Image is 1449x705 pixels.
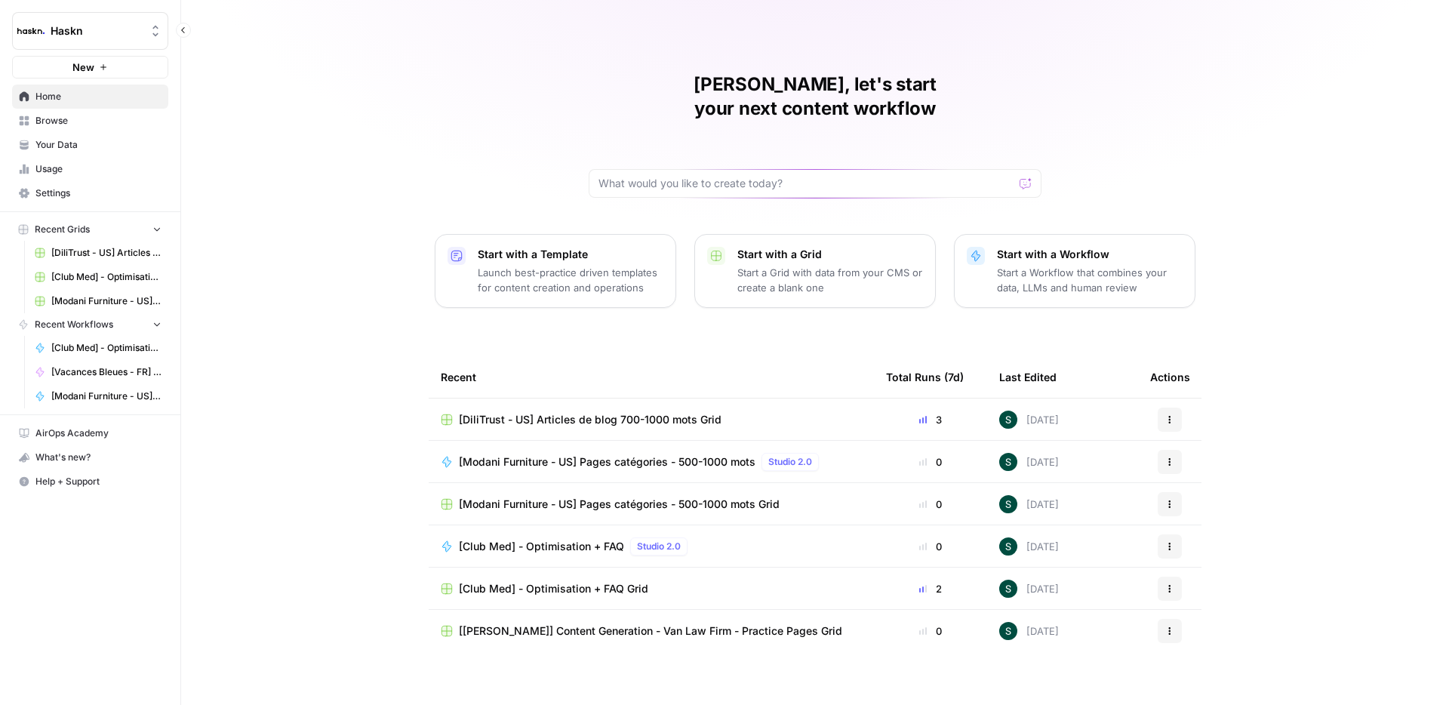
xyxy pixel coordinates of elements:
button: Recent Grids [12,218,168,241]
a: [DiliTrust - US] Articles de blog 700-1000 mots Grid [441,412,862,427]
button: Start with a TemplateLaunch best-practice driven templates for content creation and operations [435,234,676,308]
a: [Modani Furniture - US] Pages catégories - 500-1000 motsStudio 2.0 [441,453,862,471]
img: 1zy2mh8b6ibtdktd6l3x6modsp44 [999,580,1017,598]
span: Browse [35,114,162,128]
a: [Club Med] - Optimisation + FAQStudio 2.0 [441,537,862,556]
span: [Vacances Bleues - FR] Pages refonte sites hôtels - [GEOGRAPHIC_DATA] [51,365,162,379]
a: [Modani Furniture - US] Pages catégories - 500-1000 mots [28,384,168,408]
a: Usage [12,157,168,181]
div: 0 [886,454,975,469]
div: What's new? [13,446,168,469]
img: 1zy2mh8b6ibtdktd6l3x6modsp44 [999,411,1017,429]
span: [Modani Furniture - US] Pages catégories - 500-1000 mots [459,454,755,469]
button: What's new? [12,445,168,469]
img: 1zy2mh8b6ibtdktd6l3x6modsp44 [999,537,1017,556]
a: [Vacances Bleues - FR] Pages refonte sites hôtels - [GEOGRAPHIC_DATA] [28,360,168,384]
p: Start a Workflow that combines your data, LLMs and human review [997,265,1183,295]
div: 3 [886,412,975,427]
span: [Modani Furniture - US] Pages catégories - 500-1000 mots Grid [51,294,162,308]
div: 0 [886,539,975,554]
a: [Modani Furniture - US] Pages catégories - 500-1000 mots Grid [28,289,168,313]
span: New [72,60,94,75]
p: Start with a Workflow [997,247,1183,262]
span: AirOps Academy [35,426,162,440]
span: [Modani Furniture - US] Pages catégories - 500-1000 mots [51,389,162,403]
a: [[PERSON_NAME]] Content Generation - Van Law Firm - Practice Pages Grid [441,623,862,639]
span: Studio 2.0 [768,455,812,469]
a: Home [12,85,168,109]
div: 0 [886,623,975,639]
p: Start with a Grid [737,247,923,262]
a: [Club Med] - Optimisation + FAQ Grid [441,581,862,596]
span: Recent Grids [35,223,90,236]
a: [Club Med] - Optimisation + FAQ Grid [28,265,168,289]
span: [[PERSON_NAME]] Content Generation - Van Law Firm - Practice Pages Grid [459,623,842,639]
a: Your Data [12,133,168,157]
span: Your Data [35,138,162,152]
a: Browse [12,109,168,133]
a: [Club Med] - Optimisation + FAQ [28,336,168,360]
span: [Club Med] - Optimisation + FAQ Grid [51,270,162,284]
span: Help + Support [35,475,162,488]
button: Help + Support [12,469,168,494]
a: [DiliTrust - US] Articles de blog 700-1000 mots Grid [28,241,168,265]
img: 1zy2mh8b6ibtdktd6l3x6modsp44 [999,622,1017,640]
div: [DATE] [999,580,1059,598]
span: [DiliTrust - US] Articles de blog 700-1000 mots Grid [459,412,721,427]
button: Start with a GridStart a Grid with data from your CMS or create a blank one [694,234,936,308]
span: [DiliTrust - US] Articles de blog 700-1000 mots Grid [51,246,162,260]
span: [Club Med] - Optimisation + FAQ [51,341,162,355]
a: [Modani Furniture - US] Pages catégories - 500-1000 mots Grid [441,497,862,512]
button: Recent Workflows [12,313,168,336]
span: [Club Med] - Optimisation + FAQ Grid [459,581,648,596]
div: [DATE] [999,537,1059,556]
span: Usage [35,162,162,176]
span: Recent Workflows [35,318,113,331]
input: What would you like to create today? [598,176,1014,191]
div: Actions [1150,356,1190,398]
img: Haskn Logo [17,17,45,45]
span: Haskn [51,23,142,38]
img: 1zy2mh8b6ibtdktd6l3x6modsp44 [999,495,1017,513]
div: 0 [886,497,975,512]
p: Start with a Template [478,247,663,262]
a: AirOps Academy [12,421,168,445]
button: New [12,56,168,79]
span: [Club Med] - Optimisation + FAQ [459,539,624,554]
span: [Modani Furniture - US] Pages catégories - 500-1000 mots Grid [459,497,780,512]
span: Studio 2.0 [637,540,681,553]
span: Home [35,90,162,103]
h1: [PERSON_NAME], let's start your next content workflow [589,72,1041,121]
p: Start a Grid with data from your CMS or create a blank one [737,265,923,295]
a: Settings [12,181,168,205]
p: Launch best-practice driven templates for content creation and operations [478,265,663,295]
div: [DATE] [999,411,1059,429]
span: Settings [35,186,162,200]
div: Last Edited [999,356,1057,398]
div: [DATE] [999,622,1059,640]
button: Workspace: Haskn [12,12,168,50]
button: Start with a WorkflowStart a Workflow that combines your data, LLMs and human review [954,234,1195,308]
img: 1zy2mh8b6ibtdktd6l3x6modsp44 [999,453,1017,471]
div: [DATE] [999,453,1059,471]
div: Total Runs (7d) [886,356,964,398]
div: 2 [886,581,975,596]
div: Recent [441,356,862,398]
div: [DATE] [999,495,1059,513]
